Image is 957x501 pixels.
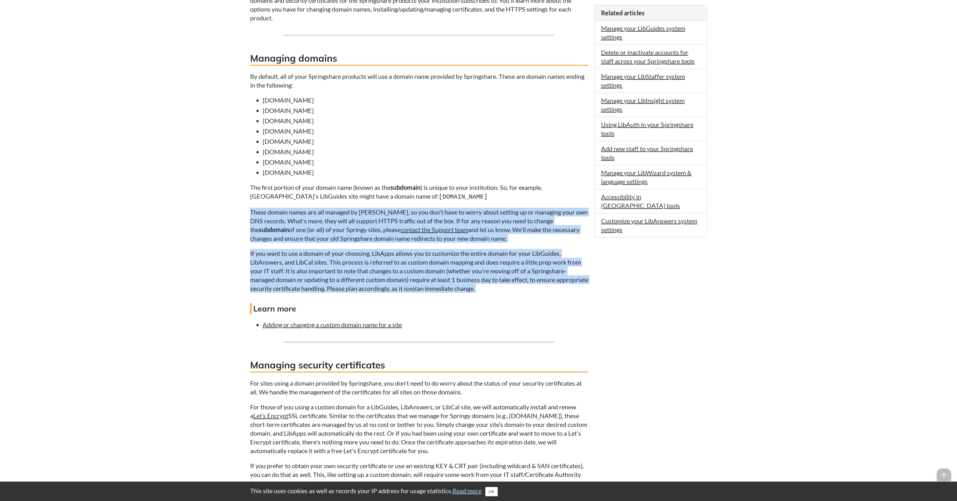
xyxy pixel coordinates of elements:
[439,193,488,200] samp: [DOMAIN_NAME]
[390,184,420,191] strong: subdomain
[253,412,288,419] a: Let’s Encrypt
[601,217,697,233] a: Customize your LibAnswers system settings
[250,461,588,488] p: If you prefer to obtain your own security certificate or use an existing KEY & CRT pair (includin...
[250,402,588,455] p: For those of you using a custom domain for a LibGuides, LibAnswers, or LibCal site, we will autom...
[250,72,588,89] p: By default, all of your Springshare products will use a domain name provided by Springshare. Thes...
[601,24,685,41] a: Manage your LibGuides system settings
[250,358,588,372] h3: Managing security certificates
[263,321,402,328] a: Adding or changing a custom domain name for a site
[250,379,588,396] p: For sites using a domain provided by Springshare, you don't need to do worry about the status of ...
[250,303,588,314] h4: Learn more
[250,208,588,243] p: These domain names are all managed by [PERSON_NAME], so you don't have to worry about setting up ...
[601,73,685,89] a: Manage your LibStaffer system settings
[263,127,588,135] li: [DOMAIN_NAME]
[263,116,588,125] li: [DOMAIN_NAME]
[400,226,468,233] a: contact the Support team
[601,169,692,185] a: Manage your LibWizard system & language settings
[601,145,693,161] a: Add new staff to your Springshare tools
[937,468,951,482] span: arrow_upward
[452,487,481,494] a: Read more
[250,249,588,293] p: If you want to use a domain of your choosing, LibApps allows you to customize the entire domain f...
[937,469,951,477] a: arrow_upward
[263,158,588,166] li: [DOMAIN_NAME]
[250,183,588,201] p: The first portion of your domain name (known as the ) is unique to your institution. So, for exam...
[601,97,685,113] a: Manage your LibInsight system settings
[259,226,289,233] strong: subdomain
[250,52,588,66] h3: Managing domains
[601,9,645,17] span: Related articles
[485,487,498,496] button: Close
[263,137,588,146] li: [DOMAIN_NAME]
[263,147,588,156] li: [DOMAIN_NAME]
[408,285,417,292] em: not
[263,106,588,115] li: [DOMAIN_NAME]
[601,48,695,65] a: Delete or inactivate accounts for staff across your Springshare tools
[244,486,713,496] div: This site uses cookies as well as records your IP address for usage statistics.
[601,193,680,209] a: Accessibility in [GEOGRAPHIC_DATA] tools
[601,121,693,137] a: Using LibAuth in your Springshare tools
[263,96,588,104] li: [DOMAIN_NAME]
[263,168,588,177] li: [DOMAIN_NAME]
